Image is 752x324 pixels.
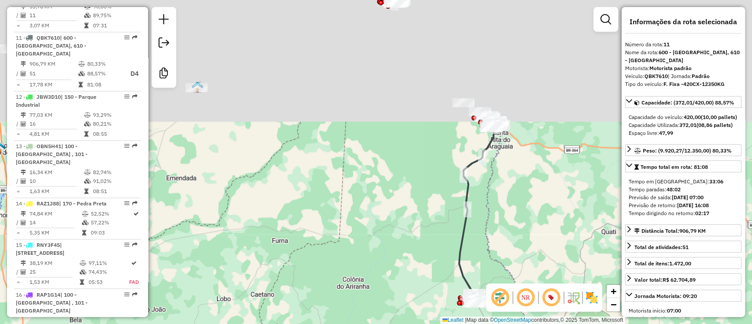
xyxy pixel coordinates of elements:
div: Veículo: [625,72,741,80]
span: | [465,317,466,323]
td: 5,35 KM [29,228,81,237]
strong: R$ 62.704,89 [663,276,696,283]
strong: 51 [682,244,689,250]
i: Tempo total em rota [81,230,86,235]
div: Nome da rota: [625,48,741,64]
img: Fluxo de ruas [566,290,580,305]
span: RAZ1J88 [37,200,59,207]
td: 77,03 KM [29,111,84,119]
span: QBK7610 [37,34,60,41]
td: 93,29% [93,111,137,119]
i: Rota otimizada [131,261,137,266]
i: Tempo total em rota [84,23,89,28]
a: Criar modelo [155,64,173,84]
div: Atividade não roteirizada - ELITE CABELEIREIRA [185,83,207,92]
span: OBN5H41 [37,143,61,149]
td: 74,84 KM [29,209,81,218]
td: 51 [29,68,78,79]
span: | 100 - [GEOGRAPHIC_DATA] , 101 - [GEOGRAPHIC_DATA] [16,291,88,313]
span: | Jornada: [668,73,710,79]
td: 906,79 KM [29,60,78,68]
td: 80,33% [87,60,122,68]
i: Total de Atividades [21,179,26,184]
i: Total de Atividades [21,71,26,76]
td: 88,57% [87,68,122,79]
td: 09:03 [90,228,133,237]
i: Total de Atividades [21,269,26,275]
div: Previsão de retorno: [629,201,738,209]
td: 08:55 [93,130,137,138]
span: Tempo total em rota: 81:08 [641,164,708,170]
i: Total de Atividades [21,220,26,225]
strong: (08,86 pallets) [696,122,733,128]
span: 11 - [16,34,86,57]
span: JBW3D10 [37,93,61,100]
div: Motorista: [625,64,741,72]
span: Exibir deslocamento [489,287,511,308]
i: % de utilização da cubagem [80,269,86,275]
em: Rota exportada [132,242,137,247]
img: ITIQUIRA [192,81,203,93]
strong: F. Fixa -420CX-12350KG [663,81,725,87]
strong: [DATE] 16:08 [677,202,709,209]
span: RNY3F45 [37,242,60,248]
a: Distância Total:906,79 KM [625,224,741,236]
a: Tempo total em rota: 81:08 [625,160,741,172]
span: Capacidade: (372,01/420,00) 88,57% [641,99,734,106]
em: Opções [124,291,130,297]
span: RAP1G14 [37,291,60,298]
strong: 48:02 [667,186,681,193]
td: FAD [129,278,139,287]
td: 89,75% [93,11,137,20]
strong: 1.472,00 [669,260,691,267]
a: Total de atividades:51 [625,241,741,253]
td: 11 [29,11,84,20]
td: 1,63 KM [29,187,84,196]
strong: 47,99 [659,130,673,136]
strong: 33:06 [709,178,723,185]
a: Zoom out [607,298,620,311]
td: 17,78 KM [29,80,78,89]
i: % de utilização da cubagem [81,220,88,225]
i: Rota otimizada [133,211,139,216]
td: 91,02% [93,177,137,186]
td: 52,52% [90,209,133,218]
strong: 600 - [GEOGRAPHIC_DATA], 610 - [GEOGRAPHIC_DATA] [625,49,740,63]
div: Jornada Motorista: 09:20 [634,292,697,300]
strong: [DATE] 07:00 [672,194,704,201]
span: − [611,299,616,310]
td: 1,53 KM [29,278,79,287]
i: % de utilização do peso [84,112,91,118]
td: 80,21% [93,119,137,128]
td: / [16,218,20,227]
td: 82,74% [93,168,137,177]
em: Opções [124,35,130,40]
span: 14 - [16,200,107,207]
i: % de utilização da cubagem [84,121,91,127]
i: % de utilização da cubagem [84,179,91,184]
strong: 07:00 [667,307,681,314]
a: OpenStreetMap [494,317,531,323]
td: = [16,130,20,138]
td: 08:51 [93,187,137,196]
td: 25 [29,268,79,276]
td: = [16,80,20,89]
strong: Motorista padrão [649,65,692,71]
img: ALTO ARAGUAIA [489,119,500,130]
h4: Informações da rota selecionada [625,18,741,26]
strong: 420,00 [684,114,701,120]
strong: 11 [663,41,670,48]
div: Tempo em [GEOGRAPHIC_DATA]: [629,178,738,186]
td: = [16,228,20,237]
strong: 02:17 [695,210,709,216]
td: / [16,177,20,186]
td: 05:53 [88,278,129,287]
span: | 600 - [GEOGRAPHIC_DATA], 610 - [GEOGRAPHIC_DATA] [16,34,86,57]
span: + [611,286,616,297]
td: 38,19 KM [29,259,79,268]
span: Peso: (9.920,27/12.350,00) 80,33% [643,147,732,154]
span: | 170 - Pedra Preta [59,200,107,207]
em: Opções [124,201,130,206]
i: Distância Total [21,170,26,175]
i: % de utilização da cubagem [84,13,91,18]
